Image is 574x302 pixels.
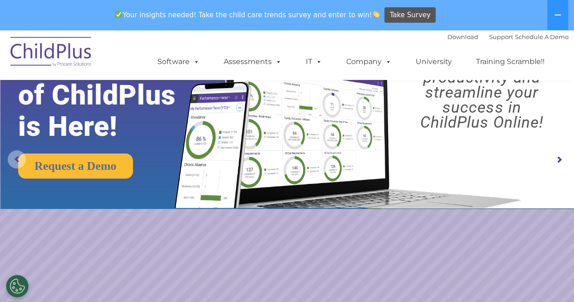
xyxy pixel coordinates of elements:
[390,7,431,23] span: Take Survey
[115,11,122,18] img: ✅
[447,33,569,40] font: |
[489,33,513,40] a: Support
[447,33,478,40] a: Download
[126,60,154,67] span: Last name
[6,275,29,297] button: Cookies Settings
[337,53,401,71] a: Company
[215,53,291,71] a: Assessments
[515,33,569,40] a: Schedule A Demo
[6,30,97,76] img: ChildPlus by Procare Solutions
[467,53,554,71] a: Training Scramble!!
[297,53,331,71] a: IT
[148,53,209,71] a: Software
[18,153,133,178] a: Request a Demo
[373,11,379,18] img: 👏
[407,53,461,71] a: University
[397,55,567,130] rs-layer: Boost your productivity and streamline your success in ChildPlus Online!
[126,97,165,104] span: Phone number
[384,7,436,23] a: Take Survey
[18,48,201,142] rs-layer: The Future of ChildPlus is Here!
[112,6,383,24] span: Your insights needed! Take the child care trends survey and enter to win!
